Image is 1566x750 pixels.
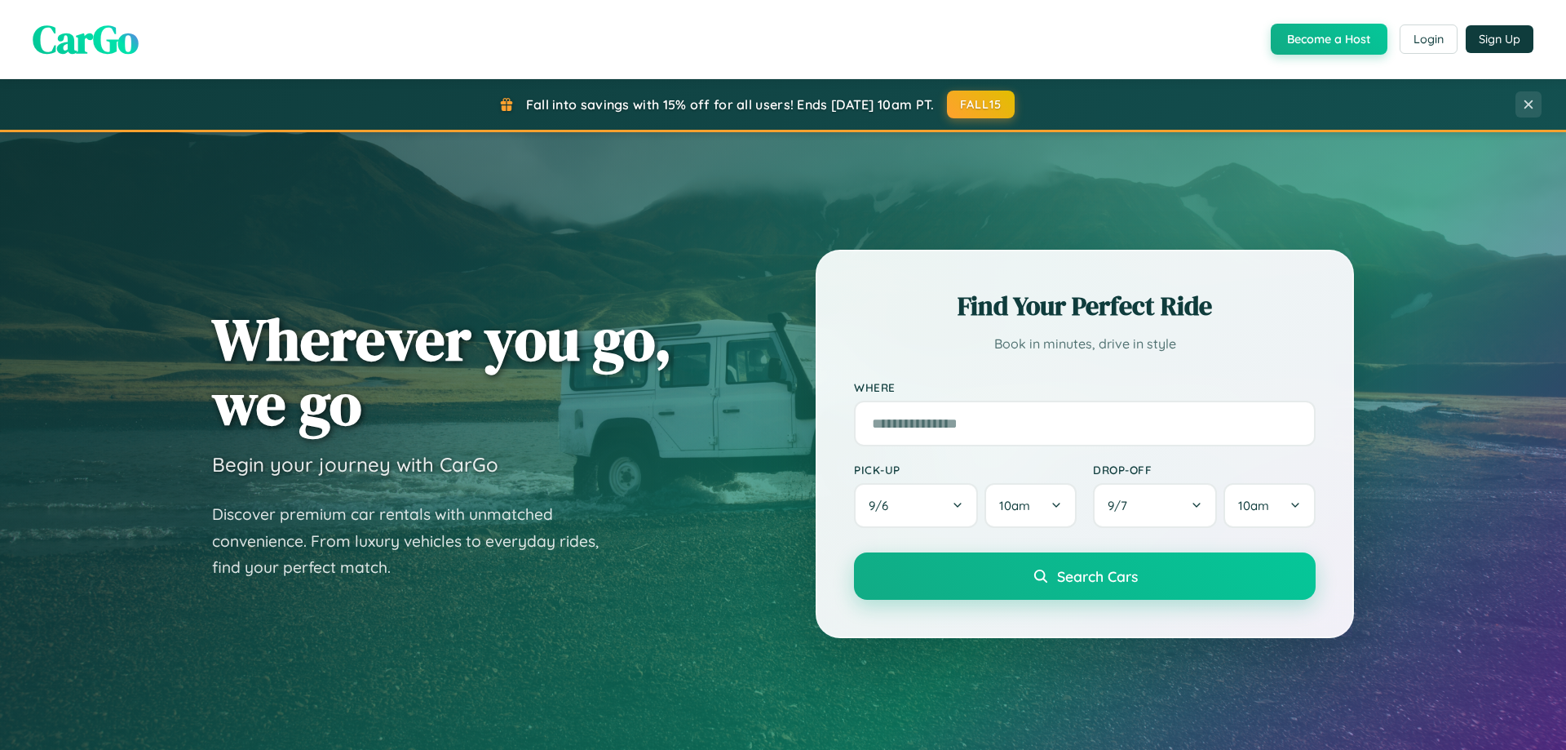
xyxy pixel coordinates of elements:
[854,332,1316,356] p: Book in minutes, drive in style
[1093,483,1217,528] button: 9/7
[1271,24,1387,55] button: Become a Host
[984,483,1077,528] button: 10am
[1400,24,1458,54] button: Login
[1057,567,1138,585] span: Search Cars
[1093,463,1316,477] label: Drop-off
[947,91,1015,118] button: FALL15
[854,380,1316,394] label: Where
[854,463,1077,477] label: Pick-up
[212,501,620,581] p: Discover premium car rentals with unmatched convenience. From luxury vehicles to everyday rides, ...
[526,96,935,113] span: Fall into savings with 15% off for all users! Ends [DATE] 10am PT.
[1238,498,1269,513] span: 10am
[1466,25,1533,53] button: Sign Up
[33,12,139,66] span: CarGo
[854,483,978,528] button: 9/6
[999,498,1030,513] span: 10am
[1108,498,1135,513] span: 9 / 7
[854,288,1316,324] h2: Find Your Perfect Ride
[212,452,498,477] h3: Begin your journey with CarGo
[854,553,1316,600] button: Search Cars
[212,307,672,436] h1: Wherever you go, we go
[1223,483,1316,528] button: 10am
[869,498,896,513] span: 9 / 6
